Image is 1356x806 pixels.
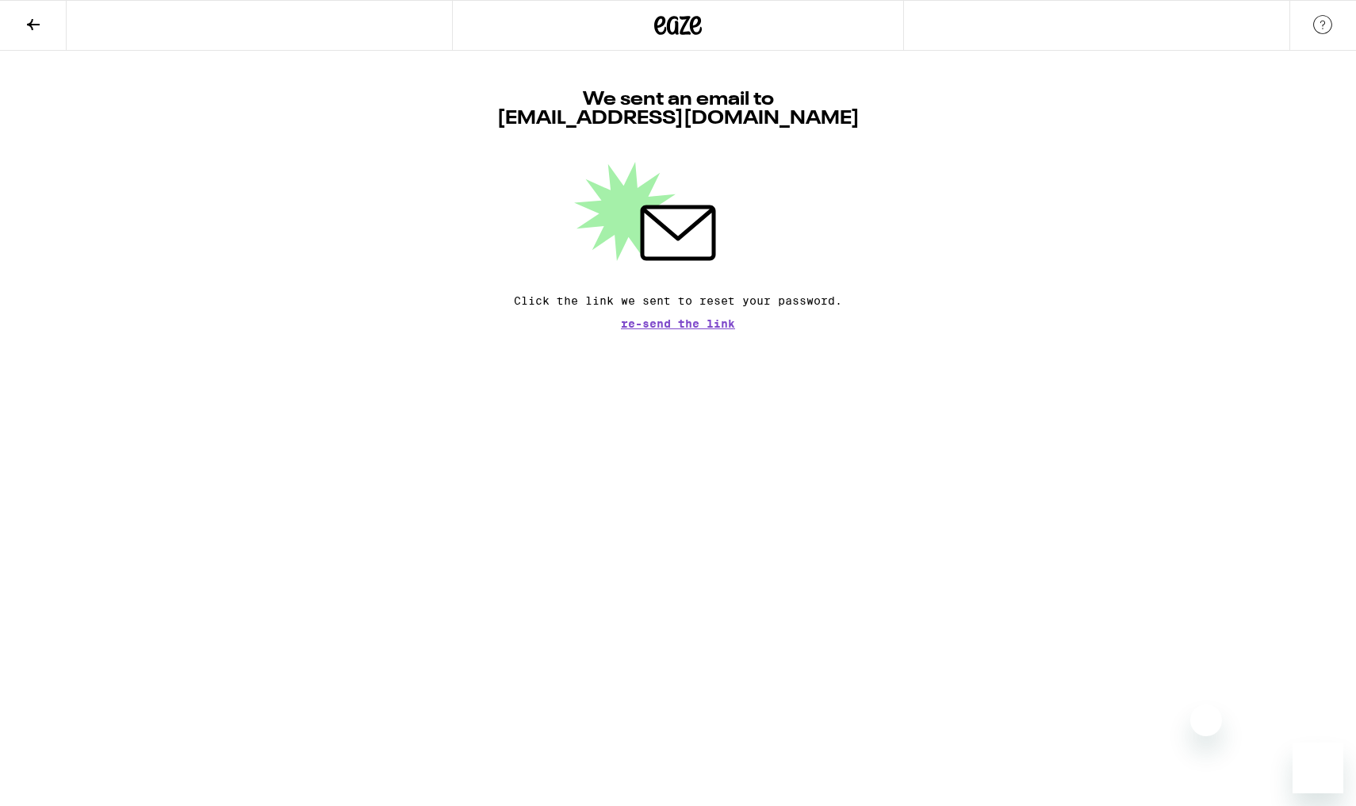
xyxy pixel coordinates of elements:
h1: We sent an email to [EMAIL_ADDRESS][DOMAIN_NAME] [497,90,860,129]
iframe: Close message [1190,704,1222,736]
p: Click the link we sent to reset your password. [514,294,842,307]
iframe: Button to launch messaging window [1293,743,1343,793]
button: Re-send the link [621,318,735,329]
